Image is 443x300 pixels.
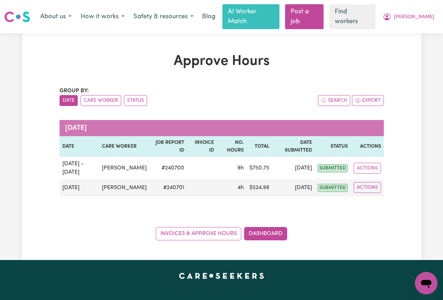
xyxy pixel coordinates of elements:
[187,136,216,157] th: Invoice ID
[222,4,279,29] a: AI Worker Match
[285,4,324,29] a: Post a job
[315,136,351,157] th: Status
[272,157,315,179] td: [DATE]
[244,227,287,240] a: Dashboard
[36,9,76,24] button: About us
[378,9,439,24] button: My Account
[60,157,99,179] td: [DATE] - [DATE]
[318,95,350,106] button: Search
[237,165,244,171] span: 9 hours
[156,227,241,240] a: Invoices & Approve Hours
[4,11,30,23] img: Careseekers logo
[150,136,187,157] th: Job Report ID
[60,179,99,196] td: [DATE]
[247,179,272,196] td: $ 524.98
[354,182,381,193] button: Actions
[415,272,437,294] iframe: Button to launch messaging window
[354,163,381,174] button: Actions
[60,95,78,106] button: sort invoices by date
[124,95,147,106] button: sort invoices by paid status
[150,179,187,196] td: # 240701
[60,136,99,157] th: Date
[272,136,315,157] th: Date Submitted
[76,9,129,24] button: How it works
[318,164,348,172] span: submitted
[60,88,89,94] span: Group by:
[99,136,150,157] th: Care worker
[329,4,375,29] a: Find workers
[237,185,244,191] span: 4 hours
[150,157,187,179] td: # 240700
[81,95,121,106] button: sort invoices by care worker
[99,157,150,179] td: [PERSON_NAME]
[394,13,434,21] span: [PERSON_NAME]
[129,9,198,24] button: Safety & resources
[179,273,264,278] a: Careseekers home page
[99,179,150,196] td: [PERSON_NAME]
[198,9,220,25] a: Blog
[60,120,384,136] caption: [DATE]
[60,53,384,70] h1: Approve Hours
[318,184,348,192] span: submitted
[352,95,384,106] button: Export
[247,136,272,157] th: Total
[351,136,383,157] th: Actions
[217,136,247,157] th: No. Hours
[247,157,272,179] td: $ 750.75
[272,179,315,196] td: [DATE]
[4,9,30,25] a: Careseekers logo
